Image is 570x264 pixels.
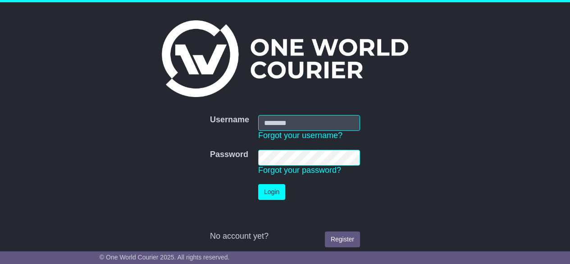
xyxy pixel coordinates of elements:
span: © One World Courier 2025. All rights reserved. [100,254,230,261]
div: No account yet? [210,232,360,241]
a: Register [325,232,360,247]
img: One World [162,20,408,97]
a: Forgot your username? [258,131,342,140]
button: Login [258,184,285,200]
label: Password [210,150,248,160]
label: Username [210,115,249,125]
a: Forgot your password? [258,166,341,175]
